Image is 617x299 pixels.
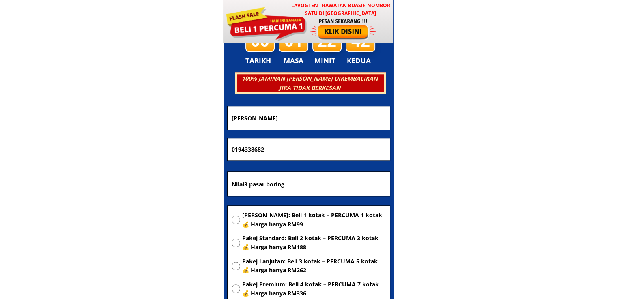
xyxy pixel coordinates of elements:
input: Nombor Telefon Bimbit [230,138,388,161]
h3: LAVOGTEN - Rawatan Buasir Nombor Satu di [GEOGRAPHIC_DATA] [287,2,394,17]
input: Nama penuh [230,106,388,129]
span: Pakej Standard: Beli 2 kotak – PERCUMA 3 kotak 💰 Harga hanya RM188 [242,234,386,252]
span: Pakej Lanjutan: Beli 3 kotak – PERCUMA 5 kotak 💰 Harga hanya RM262 [242,257,386,275]
span: Pakej Premium: Beli 4 kotak – PERCUMA 7 kotak 💰 Harga hanya RM336 [242,280,386,298]
span: [PERSON_NAME]: Beli 1 kotak – PERCUMA 1 kotak 💰 Harga hanya RM99 [242,211,386,229]
h3: 100% JAMINAN [PERSON_NAME] DIKEMBALIKAN JIKA TIDAK BERKESAN [236,74,383,92]
h3: MASA [280,55,307,66]
input: Alamat [230,172,388,196]
h3: MINIT [314,55,339,66]
h3: KEDUA [347,55,373,66]
h3: TARIKH [245,55,279,66]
